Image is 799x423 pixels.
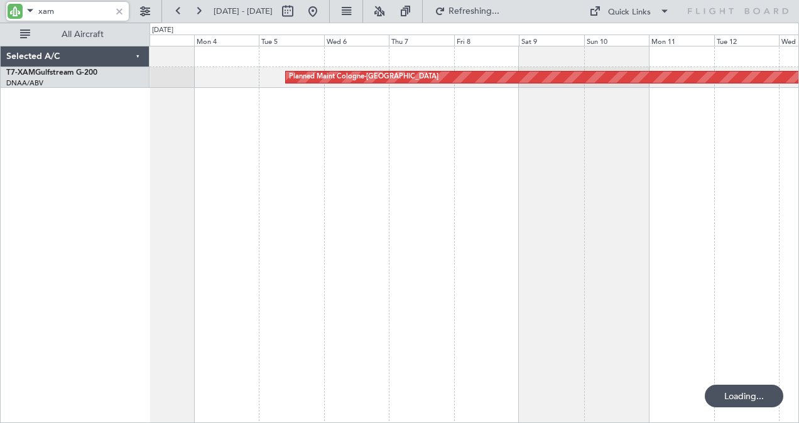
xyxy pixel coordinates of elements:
[6,78,43,88] a: DNAA/ABV
[289,68,438,87] div: Planned Maint Cologne-[GEOGRAPHIC_DATA]
[129,35,193,46] div: Sun 3
[705,385,783,407] div: Loading...
[38,2,111,21] input: A/C (Reg. or Type)
[583,1,676,21] button: Quick Links
[214,6,273,17] span: [DATE] - [DATE]
[584,35,649,46] div: Sun 10
[152,25,173,36] div: [DATE]
[259,35,323,46] div: Tue 5
[714,35,779,46] div: Tue 12
[519,35,584,46] div: Sat 9
[194,35,259,46] div: Mon 4
[14,24,136,45] button: All Aircraft
[429,1,504,21] button: Refreshing...
[6,69,35,77] span: T7-XAM
[649,35,714,46] div: Mon 11
[6,69,97,77] a: T7-XAMGulfstream G-200
[389,35,454,46] div: Thu 7
[454,35,519,46] div: Fri 8
[608,6,651,19] div: Quick Links
[33,30,133,39] span: All Aircraft
[448,7,501,16] span: Refreshing...
[324,35,389,46] div: Wed 6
